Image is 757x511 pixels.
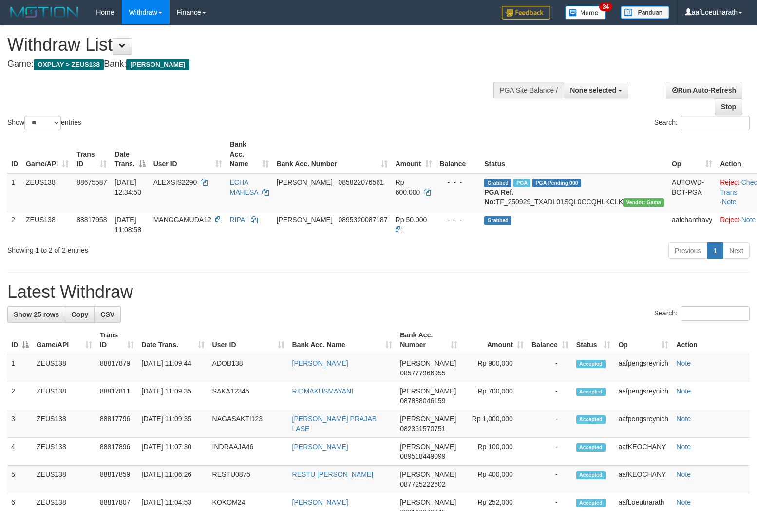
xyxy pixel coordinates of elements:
h4: Game: Bank: [7,59,495,69]
th: Bank Acc. Number: activate to sort column ascending [396,326,461,354]
td: ZEUS138 [33,466,96,493]
td: SAKA12345 [208,382,288,410]
td: aafKEOCHANY [614,466,672,493]
td: aafchanthavy [668,211,716,238]
td: AUTOWD-BOT-PGA [668,173,716,211]
a: Note [676,359,691,367]
a: 1 [707,242,723,259]
img: Feedback.jpg [502,6,550,20]
th: ID: activate to sort column descending [7,326,33,354]
td: Rp 900,000 [461,354,528,382]
td: - [528,354,572,382]
div: PGA Site Balance / [493,82,564,98]
th: Op: activate to sort column ascending [614,326,672,354]
a: Show 25 rows [7,306,65,323]
th: Balance: activate to sort column ascending [528,326,572,354]
span: [PERSON_NAME] [400,498,456,506]
th: Date Trans.: activate to sort column ascending [138,326,208,354]
a: ECHA MAHESA [230,178,258,196]
a: Note [722,198,737,206]
td: [DATE] 11:09:35 [138,382,208,410]
td: 88817859 [96,466,137,493]
a: Note [676,415,691,423]
span: [PERSON_NAME] [400,415,456,423]
h1: Withdraw List [7,35,495,55]
td: Rp 700,000 [461,382,528,410]
a: [PERSON_NAME] [292,443,348,451]
th: Amount: activate to sort column ascending [461,326,528,354]
a: [PERSON_NAME] [292,498,348,506]
a: Note [676,387,691,395]
span: Copy 085777966955 to clipboard [400,369,445,377]
th: Balance [436,136,481,173]
td: ADOB138 [208,354,288,382]
span: Show 25 rows [14,311,59,318]
a: RESTU [PERSON_NAME] [292,471,373,478]
a: RIDMAKUSMAYANI [292,387,354,395]
span: [PERSON_NAME] [400,471,456,478]
span: Copy [71,311,88,318]
th: Bank Acc. Number: activate to sort column ascending [273,136,392,173]
td: aafpengsreynich [614,354,672,382]
td: - [528,410,572,438]
th: Bank Acc. Name: activate to sort column ascending [288,326,397,354]
span: Copy 082361570751 to clipboard [400,425,445,432]
a: Note [676,443,691,451]
span: 88817958 [76,216,107,224]
td: 88817879 [96,354,137,382]
span: Marked by aafpengsreynich [513,179,530,187]
span: Grabbed [484,216,511,225]
span: Copy 087888046159 to clipboard [400,397,445,405]
img: panduan.png [621,6,669,19]
span: Accepted [576,415,606,424]
a: Reject [720,178,739,186]
td: ZEUS138 [33,354,96,382]
label: Search: [654,116,750,130]
a: Note [676,471,691,478]
span: [PERSON_NAME] [400,387,456,395]
a: [PERSON_NAME] PRAJAB LASE [292,415,377,432]
th: Game/API: activate to sort column ascending [22,136,73,173]
a: Copy [65,306,95,323]
th: Op: activate to sort column ascending [668,136,716,173]
a: [PERSON_NAME] [292,359,348,367]
a: CSV [94,306,121,323]
td: 1 [7,354,33,382]
span: Copy 087725222602 to clipboard [400,480,445,488]
td: 1 [7,173,22,211]
span: Accepted [576,388,606,396]
td: aafpengsreynich [614,410,672,438]
th: Status: activate to sort column ascending [572,326,615,354]
td: 2 [7,211,22,238]
td: 88817811 [96,382,137,410]
a: RIPAI [230,216,247,224]
a: Stop [715,98,742,115]
span: Copy 085822076561 to clipboard [338,178,383,186]
div: - - - [440,215,477,225]
span: Accepted [576,443,606,452]
td: Rp 1,000,000 [461,410,528,438]
th: Date Trans.: activate to sort column descending [111,136,149,173]
td: [DATE] 11:07:30 [138,438,208,466]
th: Bank Acc. Name: activate to sort column ascending [226,136,273,173]
input: Search: [681,306,750,321]
th: Trans ID: activate to sort column ascending [96,326,137,354]
td: aafpengsreynich [614,382,672,410]
span: [PERSON_NAME] [277,178,333,186]
td: 3 [7,410,33,438]
span: [PERSON_NAME] [400,359,456,367]
th: Status [480,136,668,173]
a: Next [723,242,750,259]
td: 4 [7,438,33,466]
span: OXPLAY > ZEUS138 [34,59,104,70]
span: [DATE] 12:34:50 [114,178,141,196]
td: 2 [7,382,33,410]
span: None selected [570,86,616,94]
td: 5 [7,466,33,493]
td: ZEUS138 [33,438,96,466]
span: Copy 089518449099 to clipboard [400,452,445,460]
td: ZEUS138 [22,211,73,238]
td: aafKEOCHANY [614,438,672,466]
th: Action [672,326,750,354]
td: 88817896 [96,438,137,466]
